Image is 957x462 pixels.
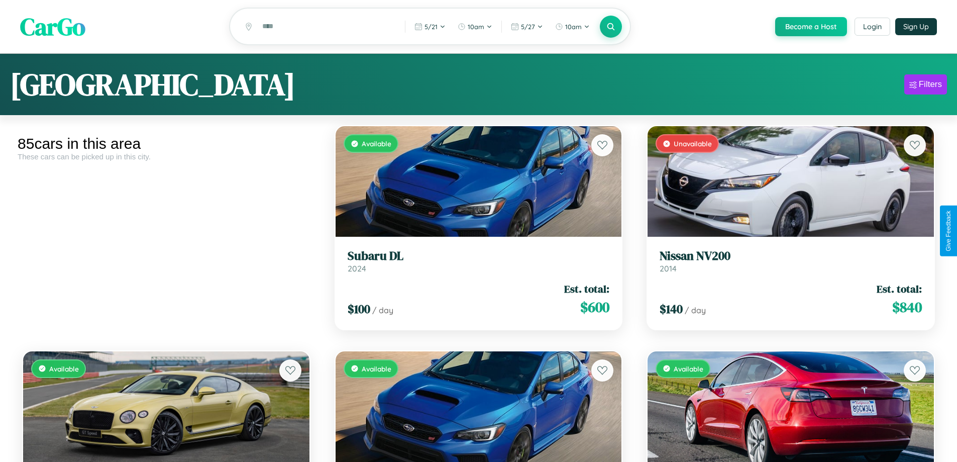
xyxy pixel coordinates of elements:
[660,301,683,317] span: $ 140
[362,139,391,148] span: Available
[453,19,497,35] button: 10am
[348,263,366,273] span: 2024
[424,23,438,31] span: 5 / 21
[904,74,947,95] button: Filters
[20,10,85,43] span: CarGo
[372,305,393,315] span: / day
[18,152,315,161] div: These cars can be picked up in this city.
[10,64,295,105] h1: [GEOGRAPHIC_DATA]
[362,364,391,373] span: Available
[674,364,703,373] span: Available
[18,135,315,152] div: 85 cars in this area
[945,211,952,251] div: Give Feedback
[660,249,922,273] a: Nissan NV2002014
[521,23,535,31] span: 5 / 27
[550,19,595,35] button: 10am
[348,249,610,263] h3: Subaru DL
[49,364,79,373] span: Available
[348,249,610,273] a: Subaru DL2024
[506,19,548,35] button: 5/27
[685,305,706,315] span: / day
[919,79,942,89] div: Filters
[564,282,609,296] span: Est. total:
[468,23,484,31] span: 10am
[895,18,937,35] button: Sign Up
[580,297,609,317] span: $ 600
[660,263,677,273] span: 2014
[892,297,922,317] span: $ 840
[855,18,890,36] button: Login
[660,249,922,263] h3: Nissan NV200
[565,23,582,31] span: 10am
[775,17,847,36] button: Become a Host
[877,282,922,296] span: Est. total:
[348,301,370,317] span: $ 100
[409,19,451,35] button: 5/21
[674,139,712,148] span: Unavailable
